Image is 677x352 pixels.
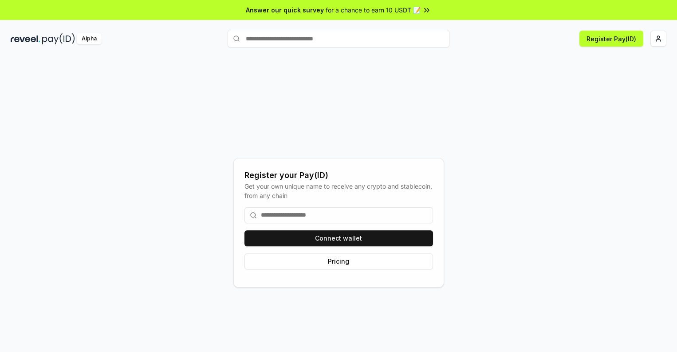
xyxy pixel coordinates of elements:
div: Register your Pay(ID) [244,169,433,182]
button: Pricing [244,253,433,269]
button: Register Pay(ID) [579,31,643,47]
span: for a chance to earn 10 USDT 📝 [326,5,421,15]
div: Alpha [77,33,102,44]
img: pay_id [42,33,75,44]
button: Connect wallet [244,230,433,246]
span: Answer our quick survey [246,5,324,15]
div: Get your own unique name to receive any crypto and stablecoin, from any chain [244,182,433,200]
img: reveel_dark [11,33,40,44]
